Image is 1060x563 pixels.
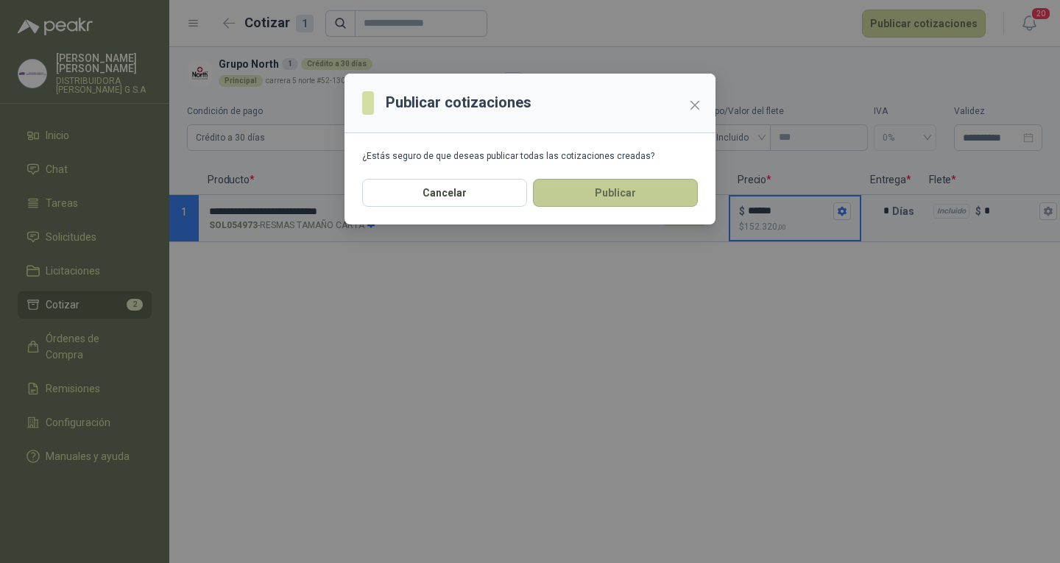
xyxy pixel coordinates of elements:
[533,179,698,207] button: Publicar
[362,151,698,161] div: ¿Estás seguro de que deseas publicar todas las cotizaciones creadas?
[683,93,707,117] button: Close
[689,99,701,111] span: close
[362,179,527,207] button: Cancelar
[386,91,531,114] h3: Publicar cotizaciones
